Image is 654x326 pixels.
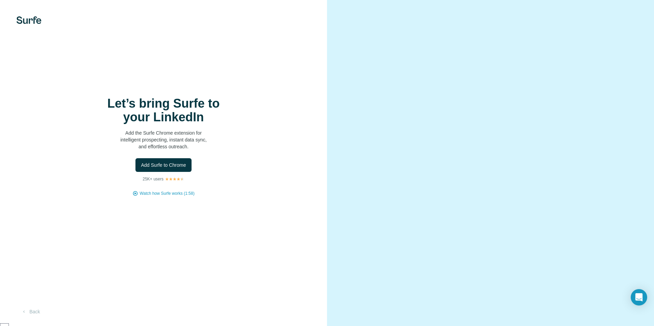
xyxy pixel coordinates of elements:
[143,176,163,182] p: 25K+ users
[141,162,186,168] span: Add Surfe to Chrome
[140,190,194,196] button: Watch how Surfe works (1:58)
[95,130,232,150] p: Add the Surfe Chrome extension for intelligent prospecting, instant data sync, and effortless out...
[16,305,45,318] button: Back
[165,177,184,181] img: Rating Stars
[95,97,232,124] h1: Let’s bring Surfe to your LinkedIn
[631,289,647,305] div: Open Intercom Messenger
[16,16,41,24] img: Surfe's logo
[135,158,192,172] button: Add Surfe to Chrome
